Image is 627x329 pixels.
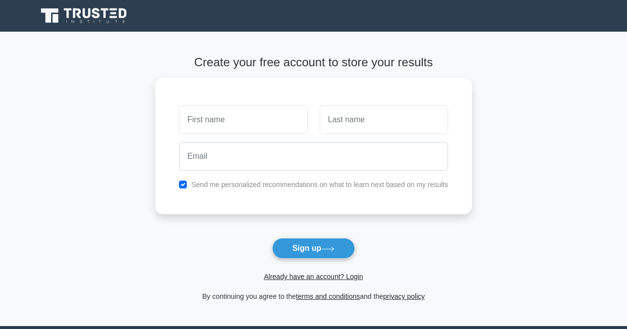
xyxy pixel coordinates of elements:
input: First name [179,105,307,134]
label: Send me personalized recommendations on what to learn next based on my results [191,181,448,188]
a: privacy policy [383,292,425,300]
a: Already have an account? Login [264,273,363,281]
a: terms and conditions [296,292,360,300]
div: By continuing you agree to the and the [149,290,478,302]
button: Sign up [272,238,355,259]
input: Last name [320,105,448,134]
h4: Create your free account to store your results [155,55,472,70]
input: Email [179,142,448,171]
